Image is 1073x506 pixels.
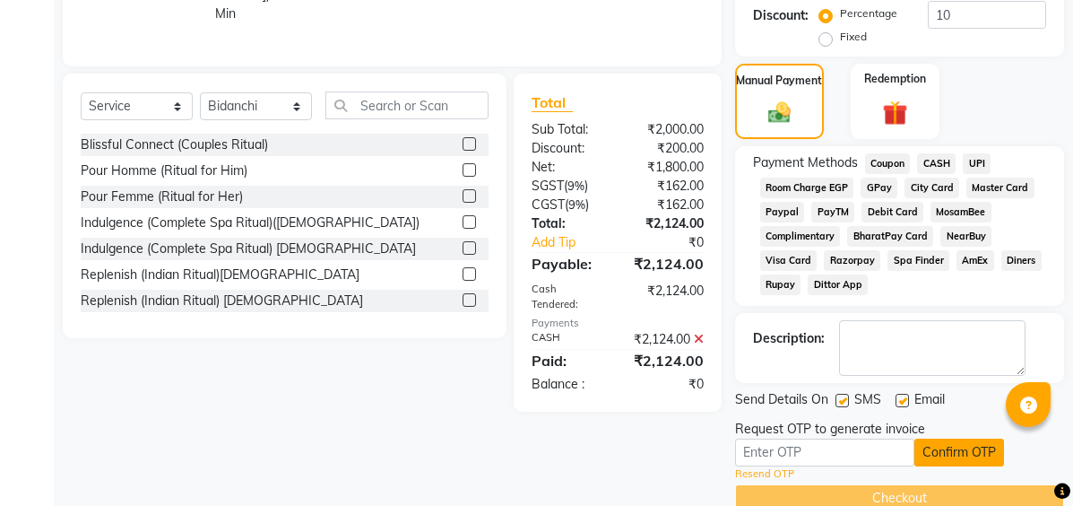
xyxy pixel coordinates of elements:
span: Payment Methods [753,153,858,172]
div: Cash Tendered: [518,282,618,312]
div: Discount: [753,6,809,25]
span: Paypal [760,202,805,222]
span: Coupon [865,153,911,174]
span: SMS [854,390,881,413]
span: Spa Finder [887,250,949,271]
img: _gift.svg [875,98,914,128]
div: Replenish (Indian Ritual)[DEMOGRAPHIC_DATA] [81,266,359,284]
div: Payments [532,316,704,331]
span: Room Charge EGP [760,178,854,198]
span: Rupay [760,275,801,295]
div: Indulgence (Complete Spa Ritual)([DEMOGRAPHIC_DATA]) [81,214,420,232]
div: ₹2,124.00 [618,214,717,233]
div: Pour Femme (Ritual for Her) [81,188,243,206]
div: ₹162.00 [618,196,717,214]
span: Send Details On [735,390,828,413]
button: Confirm OTP [914,439,1004,467]
label: Fixed [840,29,867,45]
div: ( ) [518,196,618,214]
span: Email [914,390,945,413]
div: Sub Total: [518,120,618,139]
span: Total [532,93,573,112]
label: Redemption [864,71,926,87]
div: ₹162.00 [618,177,717,196]
span: Dittor App [808,275,868,295]
div: Blissful Connect (Couples Ritual) [81,135,268,154]
span: MosamBee [930,202,991,222]
div: Indulgence (Complete Spa Ritual) [DEMOGRAPHIC_DATA] [81,240,416,258]
div: CASH [518,330,618,349]
div: Request OTP to generate invoice [735,420,925,439]
span: Diners [1001,250,1042,271]
span: GPay [861,178,897,198]
span: CGST [532,196,565,213]
img: _cash.svg [761,100,798,126]
span: Master Card [966,178,1034,198]
div: ₹2,124.00 [618,253,717,275]
span: AmEx [956,250,994,271]
span: CASH [917,153,956,174]
div: Balance : [518,375,618,394]
label: Percentage [840,5,897,22]
div: ₹2,124.00 [618,330,717,349]
span: Visa Card [760,250,818,271]
div: ₹0 [618,375,717,394]
div: Total: [518,214,618,233]
div: ( ) [518,177,618,196]
div: ₹1,800.00 [618,158,717,177]
input: Enter OTP [735,439,914,467]
span: PayTM [811,202,854,222]
span: UPI [963,153,991,174]
div: ₹2,124.00 [618,282,717,312]
span: SGST [532,178,564,194]
div: Replenish (Indian Ritual) [DEMOGRAPHIC_DATA] [81,292,363,310]
a: Resend OTP [735,467,794,482]
div: ₹0 [634,233,716,252]
div: Payable: [518,253,618,275]
span: Complimentary [760,226,841,247]
label: Manual Payment [736,73,822,89]
div: Net: [518,158,618,177]
span: 9% [567,179,584,193]
span: 9% [568,197,585,212]
div: ₹2,124.00 [618,350,717,371]
span: BharatPay Card [847,226,933,247]
div: ₹2,000.00 [618,120,717,139]
span: City Card [904,178,959,198]
div: ₹200.00 [618,139,717,158]
input: Search or Scan [325,92,489,119]
div: Pour Homme (Ritual for Him) [81,161,247,180]
span: Razorpay [824,250,880,271]
div: Description: [753,329,825,348]
span: NearBuy [940,226,991,247]
div: Paid: [518,350,618,371]
div: Discount: [518,139,618,158]
a: Add Tip [518,233,634,252]
span: Debit Card [861,202,923,222]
